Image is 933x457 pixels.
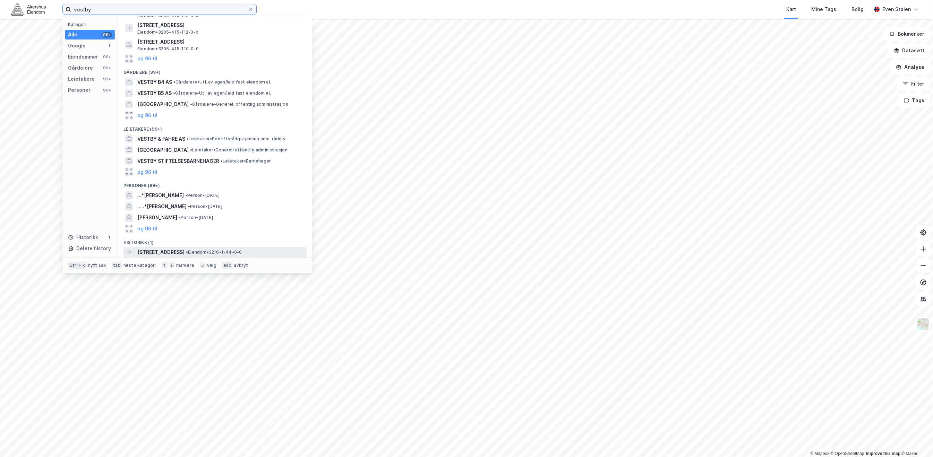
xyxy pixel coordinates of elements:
div: Kontrollprogram for chat [898,424,933,457]
span: [STREET_ADDRESS] [137,21,304,29]
a: OpenStreetMap [831,451,864,456]
div: avbryt [234,263,248,268]
span: [GEOGRAPHIC_DATA] [137,100,189,108]
span: VESTBY & FAHRE AS [137,135,185,143]
div: Personer (99+) [118,177,312,190]
div: 99+ [102,87,112,93]
span: Person • [DATE] [188,204,222,209]
div: Kategori [68,22,115,27]
span: Eiendom • 3205-415-112-0-0 [137,29,198,35]
div: Google [68,42,86,50]
span: VESTBY STIFTELSESBARNEHAGER [137,157,219,165]
input: Søk på adresse, matrikkel, gårdeiere, leietakere eller personer [71,4,248,15]
img: Z [917,317,930,331]
span: Person • [DATE] [179,215,213,220]
a: Mapbox [810,451,829,456]
div: Leietakere [68,75,95,83]
div: Historikk (1) [118,234,312,247]
a: Improve this map [866,451,900,456]
div: Bolig [851,5,864,14]
div: Gårdeiere (99+) [118,64,312,77]
button: og 96 til [137,225,157,233]
span: ...*[PERSON_NAME] [137,191,184,200]
span: Person • [DATE] [185,193,220,198]
span: .....*[PERSON_NAME] [137,202,187,211]
div: Ctrl + k [68,262,87,269]
div: Alle [68,30,77,39]
button: Tags [898,94,930,107]
button: Bokmerker [883,27,930,41]
span: • [190,102,192,107]
span: Leietaker • Barnehager [221,158,271,164]
span: [STREET_ADDRESS] [137,248,185,256]
div: 99+ [102,32,112,37]
button: Filter [897,77,930,91]
div: Leietakere (99+) [118,121,312,133]
span: Gårdeiere • Utl. av egen/leid fast eiendom el. [173,79,271,85]
div: neste kategori [123,263,156,268]
div: 99+ [102,54,112,60]
span: VESTBY B5 AS [137,89,172,97]
div: Historikk [68,233,98,241]
button: og 96 til [137,111,157,120]
span: • [185,193,187,198]
span: Gårdeiere • Utl. av egen/leid fast eiendom el. [173,90,271,96]
div: 1 [106,43,112,49]
button: Datasett [888,44,930,58]
div: nytt søk [88,263,106,268]
div: Delete history [76,244,111,253]
div: 1 [106,235,112,240]
div: 99+ [102,65,112,71]
span: • [173,79,176,85]
span: Leietaker • Generell offentlig administrasjon [190,147,288,153]
span: VESTBY B4 AS [137,78,172,86]
span: Eiendom • 3216-1-44-0-0 [186,249,242,255]
div: 99+ [102,76,112,82]
span: Gårdeiere • Generell offentlig administrasjon [190,102,288,107]
span: Leietaker • Bedriftsrådgiv./annen adm. rådgiv. [187,136,286,142]
div: Even Stølen [882,5,911,14]
div: esc [222,262,233,269]
img: akershus-eiendom-logo.9091f326c980b4bce74ccdd9f866810c.svg [11,3,46,15]
span: • [188,204,190,209]
span: [STREET_ADDRESS] [137,38,304,46]
iframe: Chat Widget [898,424,933,457]
div: Kart [786,5,796,14]
div: Gårdeiere [68,64,93,72]
span: • [186,249,188,255]
span: • [173,90,175,96]
span: Eiendom • 3205-415-110-0-0 [137,46,199,52]
div: Personer [68,86,91,94]
button: og 96 til [137,168,157,176]
div: markere [176,263,194,268]
span: • [221,158,223,164]
button: og 96 til [137,54,157,63]
div: velg [207,263,216,268]
span: [GEOGRAPHIC_DATA] [137,146,189,154]
button: Analyse [890,60,930,74]
div: Mine Tags [811,5,836,14]
div: Eiendommer [68,53,98,61]
div: tab [112,262,122,269]
span: • [179,215,181,220]
span: [PERSON_NAME] [137,213,177,222]
span: • [190,147,192,152]
span: • [187,136,189,141]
